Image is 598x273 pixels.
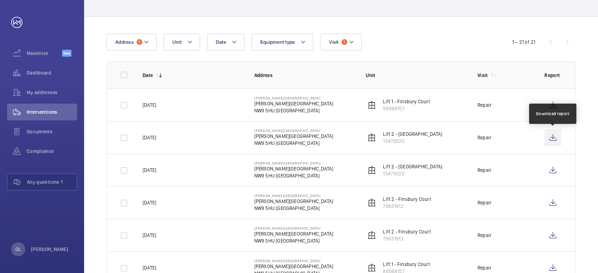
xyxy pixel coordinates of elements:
[477,101,492,108] div: Repair
[366,72,466,79] p: Unit
[254,100,333,107] p: [PERSON_NAME][GEOGRAPHIC_DATA]
[27,50,62,57] span: Maximize
[143,199,156,206] p: [DATE]
[254,140,333,147] p: NW9 5HU [GEOGRAPHIC_DATA]
[383,105,430,112] p: 86568157
[62,50,71,57] span: Beta
[477,199,492,206] div: Repair
[254,107,333,114] p: NW9 5HU [GEOGRAPHIC_DATA]
[27,69,77,76] span: Dashboard
[254,128,333,133] p: [PERSON_NAME][GEOGRAPHIC_DATA]
[254,198,333,205] p: [PERSON_NAME][GEOGRAPHIC_DATA]
[137,39,142,45] span: 1
[254,237,333,244] p: NW9 5HU [GEOGRAPHIC_DATA]
[254,259,333,263] p: [PERSON_NAME][GEOGRAPHIC_DATA]
[115,39,134,45] span: Address
[254,194,333,198] p: [PERSON_NAME][GEOGRAPHIC_DATA]
[383,235,431,242] p: 79831912
[27,108,77,115] span: Interventions
[252,34,314,50] button: Equipment type
[477,167,492,174] div: Repair
[15,246,21,253] p: OL
[477,72,488,79] p: Visit
[143,101,156,108] p: [DATE]
[254,72,355,79] p: Address
[254,96,333,100] p: [PERSON_NAME][GEOGRAPHIC_DATA]
[383,170,442,177] p: 15473020
[367,198,376,207] img: elevator.svg
[143,264,156,271] p: [DATE]
[143,167,156,174] p: [DATE]
[329,39,338,45] span: Visit
[254,133,333,140] p: [PERSON_NAME][GEOGRAPHIC_DATA]
[477,134,492,141] div: Repair
[367,101,376,109] img: elevator.svg
[207,34,245,50] button: Date
[367,133,376,142] img: elevator.svg
[383,228,431,235] p: Lift 2 - Finsbury Court
[383,196,431,203] p: Lift 2 - Finsbury Court
[512,38,535,45] div: 1 – 21 of 21
[544,72,561,79] p: Report
[106,34,157,50] button: Address1
[254,230,333,237] p: [PERSON_NAME][GEOGRAPHIC_DATA]
[254,161,333,165] p: [PERSON_NAME][GEOGRAPHIC_DATA]
[143,134,156,141] p: [DATE]
[383,131,442,138] p: Lift 2 - [GEOGRAPHIC_DATA]
[260,39,295,45] span: Equipment type
[477,232,492,239] div: Repair
[164,34,200,50] button: Unit
[342,39,347,45] span: 1
[383,98,430,105] p: Lift 1 - Finsbury Court
[172,39,181,45] span: Unit
[254,226,333,230] p: [PERSON_NAME][GEOGRAPHIC_DATA]
[254,165,333,172] p: [PERSON_NAME][GEOGRAPHIC_DATA]
[383,203,431,210] p: 79831912
[27,128,77,135] span: Documents
[383,163,442,170] p: Lift 2 - [GEOGRAPHIC_DATA]
[536,111,570,117] div: Download report
[254,205,333,212] p: NW9 5HU [GEOGRAPHIC_DATA]
[383,138,442,145] p: 15473020
[254,172,333,179] p: NW9 5HU [GEOGRAPHIC_DATA]
[216,39,226,45] span: Date
[31,246,69,253] p: [PERSON_NAME]
[143,232,156,239] p: [DATE]
[143,72,153,79] p: Date
[27,148,77,155] span: Compliance
[383,261,430,268] p: Lift 1 - Finsbury Court
[367,264,376,272] img: elevator.svg
[27,178,77,185] span: Any questions ?
[254,263,333,270] p: [PERSON_NAME][GEOGRAPHIC_DATA]
[367,166,376,174] img: elevator.svg
[367,231,376,239] img: elevator.svg
[477,264,492,271] div: Repair
[27,89,77,96] span: My addresses
[320,34,361,50] button: Visit1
